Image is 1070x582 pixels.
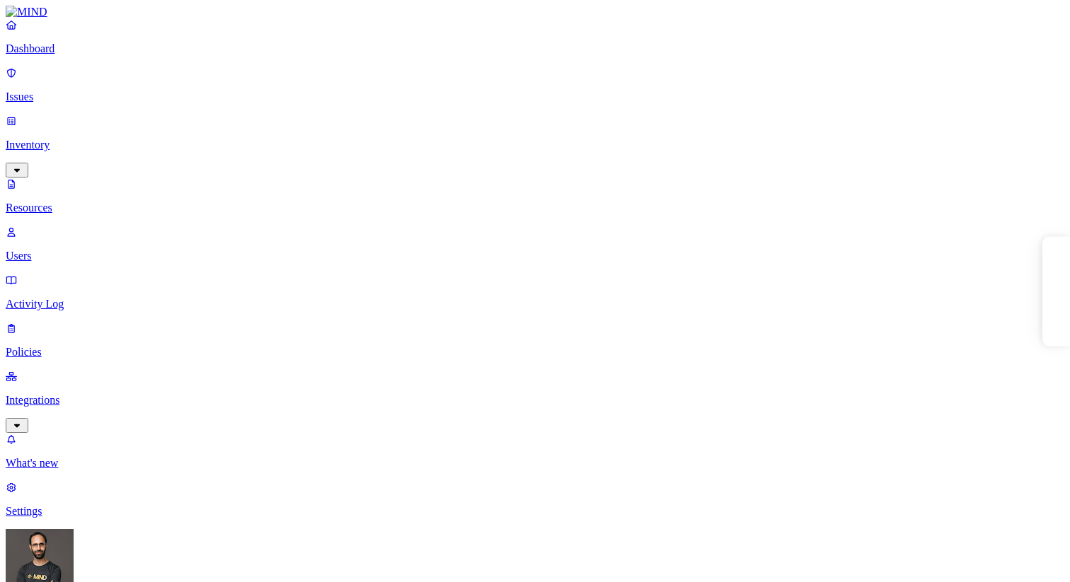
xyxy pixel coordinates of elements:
a: Settings [6,481,1064,518]
img: MIND [6,6,47,18]
p: Users [6,250,1064,262]
a: Resources [6,177,1064,214]
p: Inventory [6,139,1064,151]
a: Issues [6,66,1064,103]
a: MIND [6,6,1064,18]
p: Settings [6,505,1064,518]
p: Dashboard [6,42,1064,55]
p: Activity Log [6,298,1064,310]
p: Resources [6,202,1064,214]
p: What's new [6,457,1064,470]
p: Integrations [6,394,1064,407]
a: Users [6,226,1064,262]
p: Policies [6,346,1064,359]
p: Issues [6,91,1064,103]
a: Dashboard [6,18,1064,55]
a: Policies [6,322,1064,359]
a: Integrations [6,370,1064,431]
a: What's new [6,433,1064,470]
a: Activity Log [6,274,1064,310]
a: Inventory [6,115,1064,175]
